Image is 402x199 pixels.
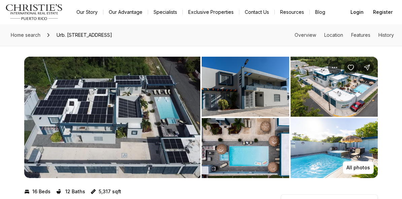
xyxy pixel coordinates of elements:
span: Login [350,9,364,15]
button: View image gallery [291,118,378,178]
li: 1 of 6 [24,57,200,178]
a: Skip to: Location [324,32,343,38]
span: Register [373,9,393,15]
p: 5,317 sqft [99,189,121,194]
a: Specialists [148,7,182,17]
a: Resources [275,7,309,17]
a: Blog [310,7,331,17]
button: View image gallery [202,57,289,117]
button: Property options [328,61,341,74]
p: 16 Beds [32,189,51,194]
button: View image gallery [291,57,378,117]
nav: Page section menu [295,32,394,38]
a: Our Story [71,7,103,17]
button: Register [369,5,397,19]
button: Share Property: Urb. Sardinera Beach B 12 CALLE I [360,61,374,74]
button: Contact Us [239,7,274,17]
li: 2 of 6 [202,57,378,178]
div: Listing Photos [24,57,378,178]
a: Skip to: Features [351,32,370,38]
a: Our Advantage [103,7,148,17]
span: Urb. [STREET_ADDRESS] [54,30,115,40]
a: Skip to: History [378,32,394,38]
button: View image gallery [24,57,200,178]
button: View image gallery [202,118,289,178]
p: 12 Baths [65,189,85,194]
a: Home search [8,30,43,40]
button: Save Property: Urb. Sardinera Beach B 12 CALLE I [344,61,358,74]
img: logo [5,4,63,20]
span: Home search [11,32,40,38]
a: Exclusive Properties [183,7,239,17]
a: Skip to: Overview [295,32,316,38]
button: Login [346,5,368,19]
